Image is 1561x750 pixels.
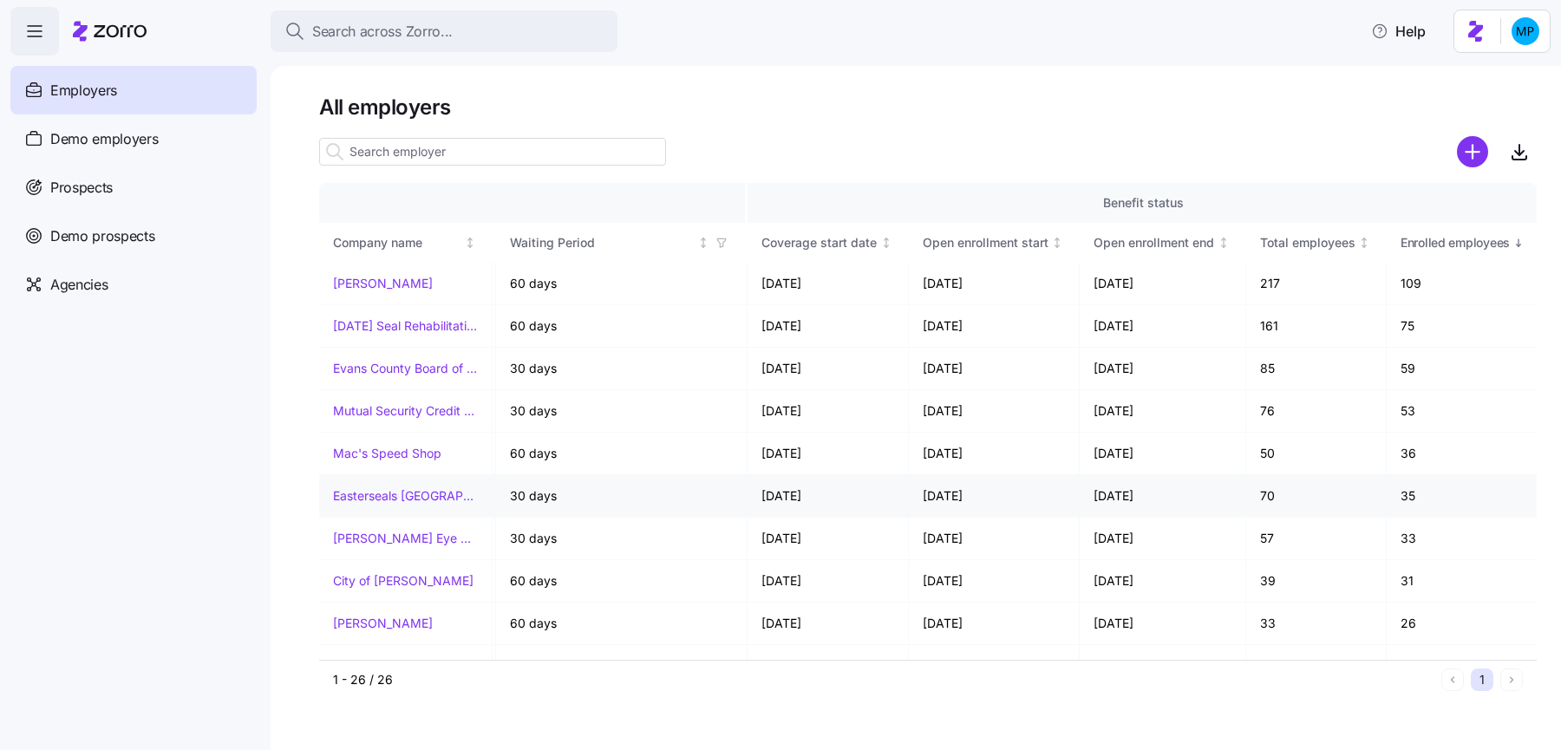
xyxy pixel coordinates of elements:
td: [DATE] [1080,603,1246,645]
td: [DATE] [748,305,909,348]
a: [PERSON_NAME] Eye Associates [333,530,478,547]
input: Search employer [319,138,666,166]
td: [DATE] [1080,475,1246,518]
td: 60 days [496,433,748,475]
a: Agencies [10,260,257,309]
span: Enrolled employees [1401,234,1510,251]
td: [DATE] [909,603,1081,645]
td: [DATE] [909,390,1081,433]
div: Open enrollment start [923,233,1048,252]
td: 43 [1246,645,1388,688]
div: Not sorted [697,237,709,249]
td: [DATE] [909,475,1081,518]
th: Open enrollment endNot sorted [1080,223,1246,263]
div: 1 - 26 / 26 [333,671,1434,688]
div: Not sorted [1358,237,1370,249]
button: 1 [1471,668,1493,691]
th: Coverage start dateNot sorted [748,223,909,263]
button: Next page [1500,668,1523,691]
td: [DATE] [748,433,909,475]
span: Search across Zorro... [312,21,453,42]
a: North [US_STATE] Staffing [333,657,478,675]
a: Easterseals [GEOGRAPHIC_DATA] & [GEOGRAPHIC_DATA][US_STATE] [333,487,478,505]
a: Mutual Security Credit Union [333,402,478,420]
span: Employers [50,80,117,101]
td: 31 [1387,560,1538,603]
div: Coverage start date [761,233,877,252]
span: Agencies [50,274,108,296]
div: Benefit status [761,193,1525,212]
a: [PERSON_NAME] [333,275,433,292]
td: 35 [1387,475,1538,518]
img: b954e4dfce0f5620b9225907d0f7229f [1512,17,1539,45]
td: 30 days [496,348,748,390]
a: Prospects [10,163,257,212]
td: 75 [1387,305,1538,348]
td: 26 [1387,603,1538,645]
td: [DATE] [909,645,1081,688]
td: [DATE] [1080,348,1246,390]
td: [DATE] [748,390,909,433]
td: 85 [1246,348,1388,390]
td: [DATE] [1080,645,1246,688]
td: [DATE] [748,348,909,390]
span: Demo employers [50,128,159,150]
td: 60 days [496,263,748,305]
td: [DATE] [909,518,1081,560]
td: 36 [1387,433,1538,475]
td: 161 [1246,305,1388,348]
div: Not sorted [1218,237,1230,249]
th: Enrolled employeesSorted descending [1387,223,1538,263]
a: Mac's Speed Shop [333,445,441,462]
td: [DATE] [748,518,909,560]
td: 217 [1246,263,1388,305]
td: 53 [1387,390,1538,433]
td: 57 [1246,518,1388,560]
td: 109 [1387,263,1538,305]
td: [DATE] [748,603,909,645]
td: [DATE] [909,433,1081,475]
td: 33 [1246,603,1388,645]
div: Not sorted [464,237,476,249]
a: [PERSON_NAME] [333,615,433,632]
td: [DATE] [1080,390,1246,433]
td: 33 [1387,518,1538,560]
a: Demo prospects [10,212,257,260]
td: [DATE] [909,305,1081,348]
td: 59 [1387,348,1538,390]
td: [DATE] [1080,433,1246,475]
td: 30 days [496,475,748,518]
span: Help [1371,21,1426,42]
td: 60 days [496,560,748,603]
div: Company name [333,233,461,252]
td: [DATE] [748,645,909,688]
td: [DATE] [909,263,1081,305]
td: [DATE] [909,348,1081,390]
td: 60 days [496,603,748,645]
td: 60 days [496,305,748,348]
svg: add icon [1457,136,1488,167]
span: Demo prospects [50,225,155,247]
th: Company nameNot sorted [319,223,493,263]
h1: All employers [319,94,1537,121]
td: [DATE] [748,560,909,603]
a: City of [PERSON_NAME] [333,572,474,590]
button: Help [1357,14,1440,49]
div: Not sorted [1051,237,1063,249]
td: [DATE] [1080,560,1246,603]
td: 30 days [496,518,748,560]
td: 60 days [496,645,748,688]
td: 25 [1387,645,1538,688]
td: 39 [1246,560,1388,603]
td: [DATE] [748,263,909,305]
td: [DATE] [909,560,1081,603]
td: 30 days [496,390,748,433]
td: 70 [1246,475,1388,518]
td: [DATE] [1080,305,1246,348]
span: Prospects [50,177,113,199]
td: [DATE] [748,475,909,518]
td: [DATE] [1080,518,1246,560]
a: [DATE] Seal Rehabilitation Center of [GEOGRAPHIC_DATA] [333,317,478,335]
div: Waiting Period [510,233,694,252]
th: Waiting PeriodNot sorted [496,223,748,263]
